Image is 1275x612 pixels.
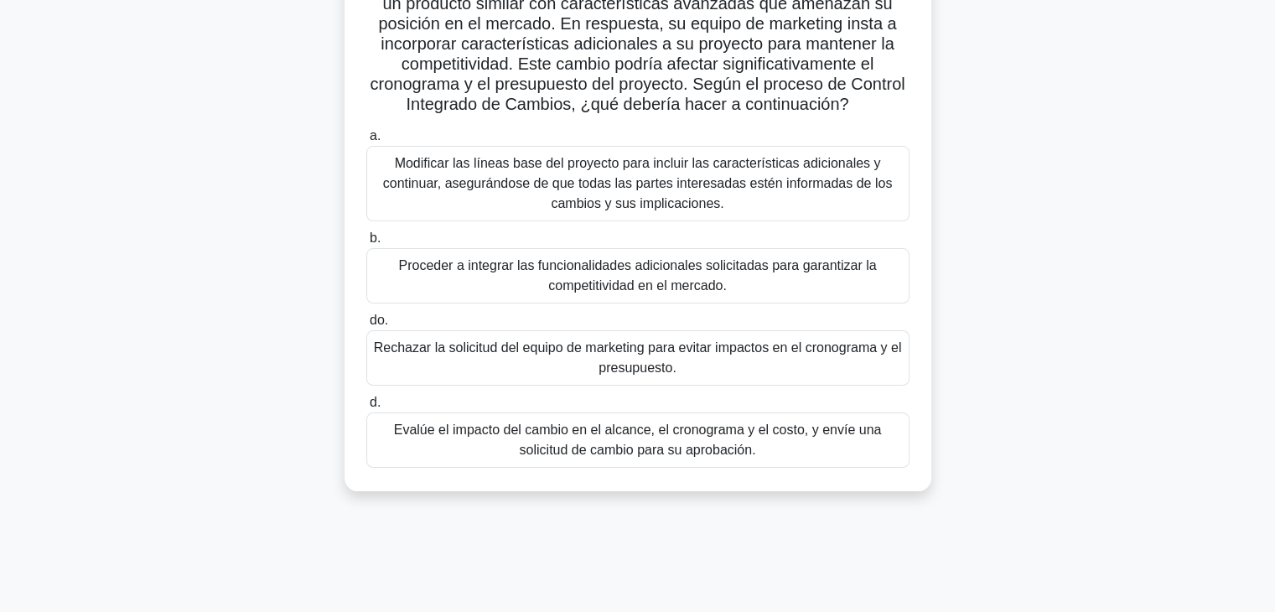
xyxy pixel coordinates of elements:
font: Evalúe el impacto del cambio en el alcance, el cronograma y el costo, y envíe una solicitud de ca... [394,423,882,457]
font: d. [370,395,381,409]
font: Rechazar la solicitud del equipo de marketing para evitar impactos en el cronograma y el presupue... [374,340,902,375]
font: a. [370,128,381,143]
font: do. [370,313,388,327]
font: b. [370,231,381,245]
font: Modificar las líneas base del proyecto para incluir las características adicionales y continuar, ... [383,156,893,210]
font: Proceder a integrar las funcionalidades adicionales solicitadas para garantizar la competitividad... [398,258,876,293]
